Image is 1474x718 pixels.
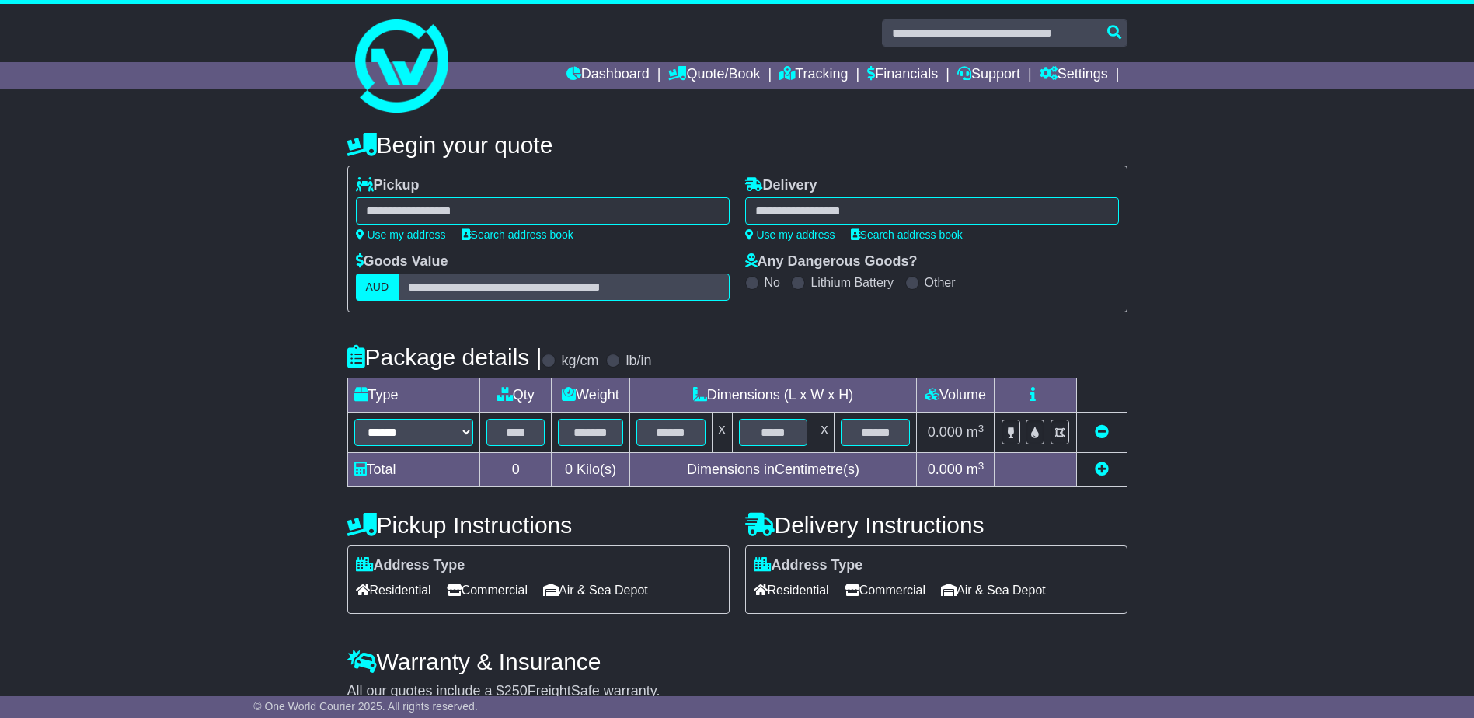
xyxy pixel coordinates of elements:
span: 250 [504,683,528,699]
div: All our quotes include a $ FreightSafe warranty. [347,683,1127,700]
label: kg/cm [561,353,598,370]
td: Type [347,378,480,413]
label: Address Type [356,557,465,574]
h4: Begin your quote [347,132,1127,158]
label: Address Type [754,557,863,574]
a: Settings [1040,62,1108,89]
label: Any Dangerous Goods? [745,253,918,270]
a: Add new item [1095,462,1109,477]
a: Support [957,62,1020,89]
sup: 3 [978,460,984,472]
td: Volume [917,378,995,413]
td: Dimensions (L x W x H) [629,378,917,413]
span: m [967,424,984,440]
label: Lithium Battery [810,275,894,290]
td: 0 [480,453,552,487]
a: Search address book [851,228,963,241]
span: 0.000 [928,462,963,477]
span: © One World Courier 2025. All rights reserved. [253,700,478,713]
td: x [712,413,732,453]
span: 0 [565,462,573,477]
label: lb/in [625,353,651,370]
label: AUD [356,274,399,301]
a: Use my address [745,228,835,241]
td: Kilo(s) [552,453,629,487]
td: Total [347,453,480,487]
a: Quote/Book [668,62,760,89]
td: x [814,413,835,453]
label: Other [925,275,956,290]
h4: Pickup Instructions [347,512,730,538]
span: Air & Sea Depot [543,578,648,602]
sup: 3 [978,423,984,434]
td: Dimensions in Centimetre(s) [629,453,917,487]
td: Qty [480,378,552,413]
a: Remove this item [1095,424,1109,440]
label: No [765,275,780,290]
a: Financials [867,62,938,89]
a: Tracking [779,62,848,89]
td: Weight [552,378,629,413]
span: Commercial [845,578,925,602]
h4: Delivery Instructions [745,512,1127,538]
a: Search address book [462,228,573,241]
span: Commercial [447,578,528,602]
h4: Package details | [347,344,542,370]
span: Residential [754,578,829,602]
h4: Warranty & Insurance [347,649,1127,674]
label: Goods Value [356,253,448,270]
a: Dashboard [566,62,650,89]
span: 0.000 [928,424,963,440]
span: m [967,462,984,477]
a: Use my address [356,228,446,241]
label: Pickup [356,177,420,194]
label: Delivery [745,177,817,194]
span: Residential [356,578,431,602]
span: Air & Sea Depot [941,578,1046,602]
